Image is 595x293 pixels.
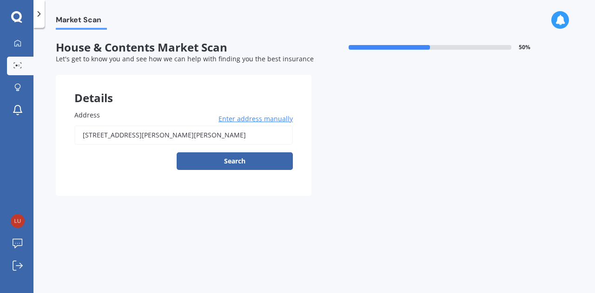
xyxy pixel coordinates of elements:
span: Market Scan [56,15,107,28]
span: Enter address manually [218,114,293,124]
span: Let's get to know you and see how we can help with finding you the best insurance [56,54,314,63]
span: 50 % [519,44,530,51]
div: Details [56,75,311,103]
button: Search [177,152,293,170]
span: Address [74,111,100,119]
img: d8c1947148eb7ec7ec6d45aba43dcb75 [11,214,25,228]
span: House & Contents Market Scan [56,41,311,54]
input: Enter address [74,125,293,145]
